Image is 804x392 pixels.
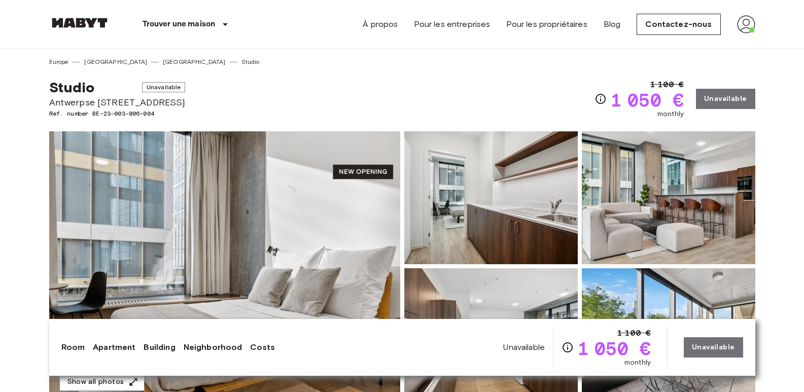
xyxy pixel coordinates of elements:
span: Antwerpse [STREET_ADDRESS] [49,96,186,109]
span: 1 100 € [617,327,651,339]
span: Studio [49,79,95,96]
a: Pour les propriétaires [506,18,587,30]
a: Room [61,341,85,353]
a: Building [144,341,175,353]
span: Unavailable [503,342,545,353]
span: monthly [624,358,651,368]
span: monthly [657,109,684,119]
a: Studio [241,57,260,66]
svg: Check cost overview for full price breakdown. Please note that discounts apply to new joiners onl... [562,341,574,353]
a: Costs [250,341,275,353]
a: Pour les entreprises [414,18,490,30]
span: Ref. number BE-23-003-006-004 [49,109,186,118]
a: Contactez-nous [637,14,720,35]
a: Blog [604,18,621,30]
img: Picture of unit BE-23-003-006-004 [582,131,755,264]
a: À propos [363,18,398,30]
img: avatar [737,15,755,33]
span: 1 050 € [578,339,651,358]
a: Europe [49,57,69,66]
button: Show all photos [59,373,145,391]
a: Neighborhood [184,341,242,353]
svg: Check cost overview for full price breakdown. Please note that discounts apply to new joiners onl... [595,93,607,105]
span: Unavailable [142,82,186,92]
p: Trouver une maison [143,18,216,30]
span: 1 100 € [650,79,684,91]
img: Picture of unit BE-23-003-006-004 [404,131,578,264]
a: [GEOGRAPHIC_DATA] [163,57,226,66]
a: Apartment [93,341,135,353]
img: Habyt [49,18,110,28]
a: [GEOGRAPHIC_DATA] [84,57,147,66]
span: 1 050 € [611,91,684,109]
